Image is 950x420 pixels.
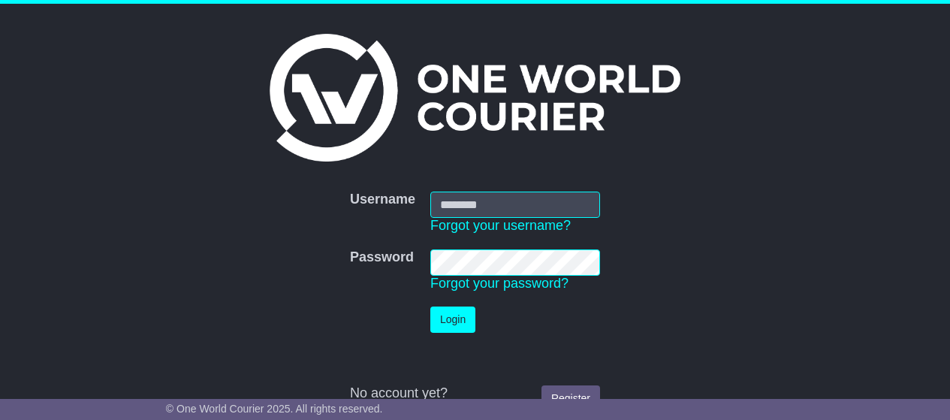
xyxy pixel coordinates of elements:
img: One World [270,34,680,162]
label: Username [350,192,415,208]
span: © One World Courier 2025. All rights reserved. [166,403,383,415]
label: Password [350,249,414,266]
a: Forgot your password? [430,276,568,291]
a: Register [541,385,600,412]
div: No account yet? [350,385,600,402]
a: Forgot your username? [430,218,571,233]
button: Login [430,307,475,333]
